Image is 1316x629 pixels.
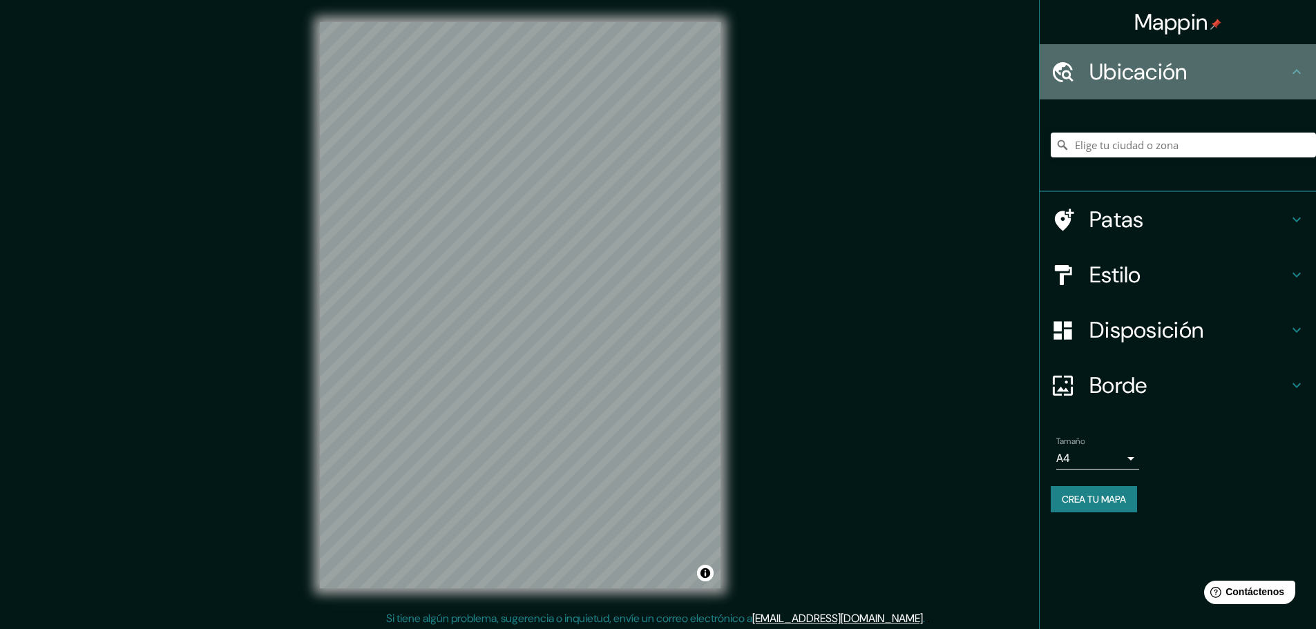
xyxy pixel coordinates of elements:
[1040,247,1316,302] div: Estilo
[1040,302,1316,358] div: Disposición
[925,610,927,626] font: .
[1134,8,1208,37] font: Mappin
[1051,133,1316,157] input: Elige tu ciudad o zona
[1193,575,1301,614] iframe: Lanzador de widgets de ayuda
[1056,436,1085,447] font: Tamaño
[1040,44,1316,99] div: Ubicación
[923,611,925,626] font: .
[927,610,930,626] font: .
[386,611,752,626] font: Si tiene algún problema, sugerencia o inquietud, envíe un correo electrónico a
[1056,447,1139,470] div: A4
[697,565,714,581] button: Activar o desactivar atribución
[1040,192,1316,247] div: Patas
[752,611,923,626] a: [EMAIL_ADDRESS][DOMAIN_NAME]
[1089,57,1188,86] font: Ubicación
[1062,493,1126,505] font: Crea tu mapa
[1056,451,1070,465] font: A4
[1089,205,1144,234] font: Patas
[1089,316,1203,345] font: Disposición
[1089,260,1141,289] font: Estilo
[1051,486,1137,512] button: Crea tu mapa
[320,22,721,588] canvas: Mapa
[1040,358,1316,413] div: Borde
[1210,19,1221,30] img: pin-icon.png
[1089,371,1147,400] font: Borde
